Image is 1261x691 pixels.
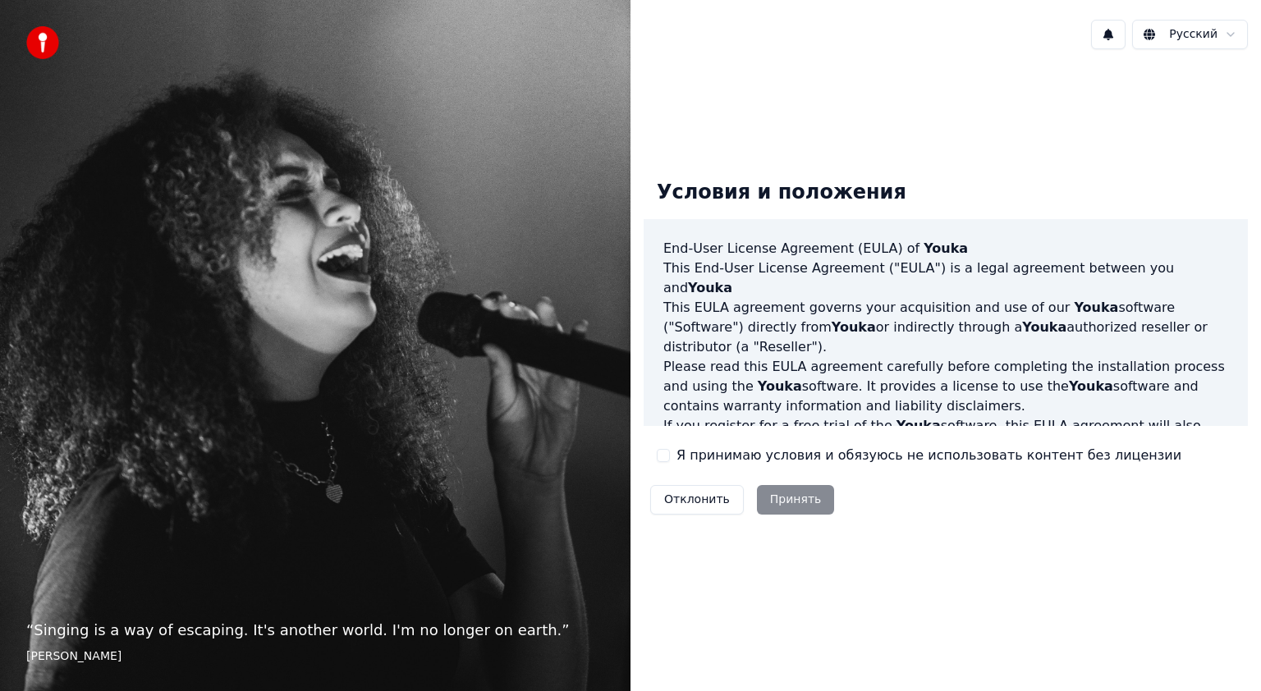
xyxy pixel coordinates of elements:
h3: End-User License Agreement (EULA) of [663,239,1228,259]
p: If you register for a free trial of the software, this EULA agreement will also govern that trial... [663,416,1228,495]
p: This End-User License Agreement ("EULA") is a legal agreement between you and [663,259,1228,298]
span: Youka [758,378,802,394]
p: Please read this EULA agreement carefully before completing the installation process and using th... [663,357,1228,416]
p: This EULA agreement governs your acquisition and use of our software ("Software") directly from o... [663,298,1228,357]
div: Условия и положения [644,167,919,219]
label: Я принимаю условия и обязуюсь не использовать контент без лицензии [676,446,1181,465]
span: Youka [924,240,968,256]
footer: [PERSON_NAME] [26,648,604,665]
span: Youka [832,319,876,335]
p: “ Singing is a way of escaping. It's another world. I'm no longer on earth. ” [26,619,604,642]
span: Youka [1069,378,1113,394]
span: Youka [688,280,732,295]
button: Отклонить [650,485,744,515]
img: youka [26,26,59,59]
span: Youka [1022,319,1066,335]
span: Youka [896,418,941,433]
span: Youka [1074,300,1118,315]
